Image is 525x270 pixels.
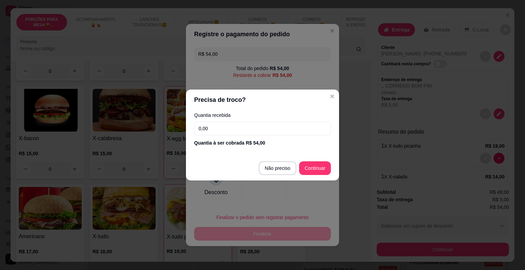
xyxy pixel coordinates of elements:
header: Precisa de troco? [186,90,339,110]
button: Não preciso [259,161,297,175]
button: Close [327,91,338,102]
button: Continuar [299,161,331,175]
label: Quantia recebida [194,113,331,118]
div: Quantia à ser cobrada R$ 54,00 [194,139,331,146]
